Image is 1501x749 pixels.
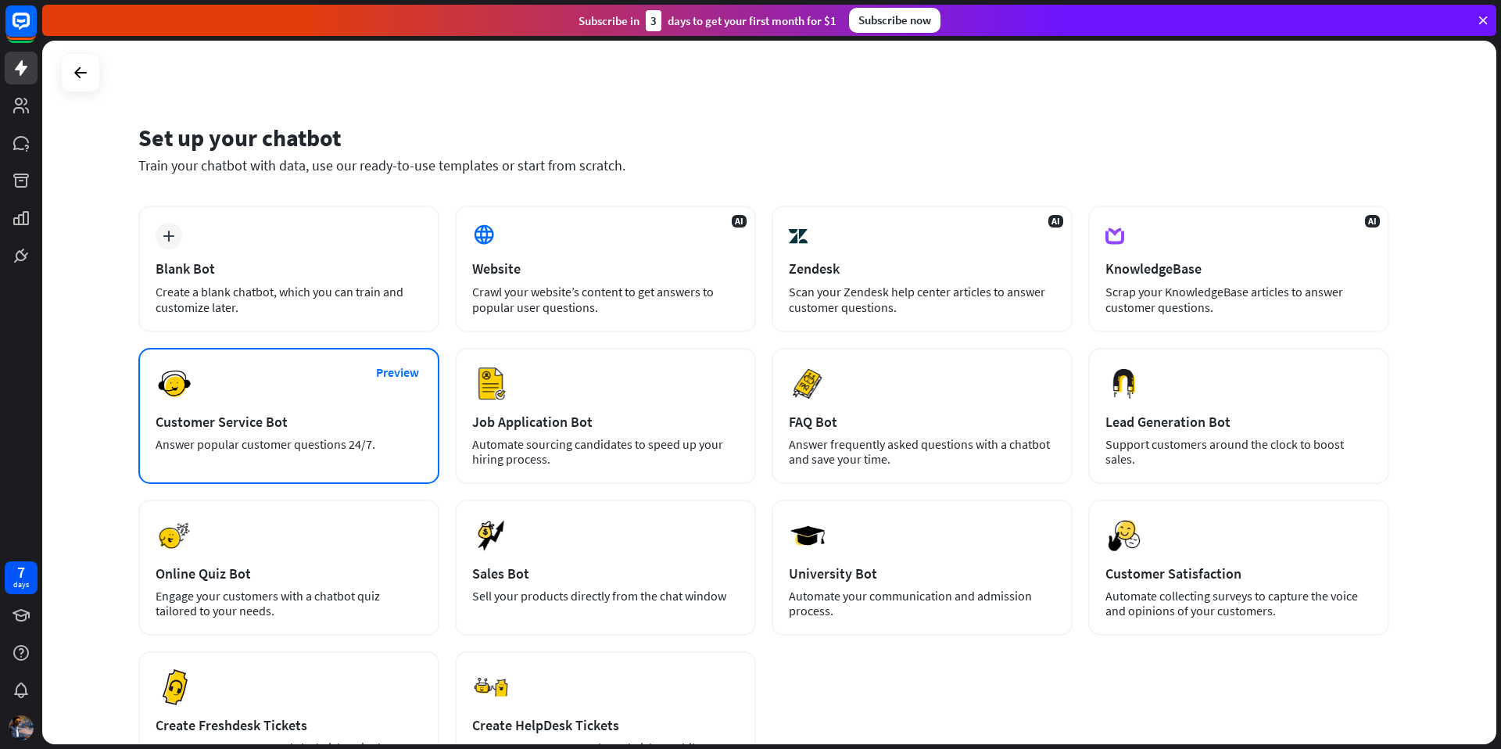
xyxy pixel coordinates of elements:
[1365,215,1380,228] span: AI
[138,123,1389,152] div: Set up your chatbot
[472,260,739,278] div: Website
[1105,589,1372,618] div: Automate collecting surveys to capture the voice and opinions of your customers.
[138,156,1389,174] div: Train your chatbot with data, use our ready-to-use templates or start from scratch.
[13,6,59,53] button: Open LiveChat chat widget
[789,437,1055,467] div: Answer frequently asked questions with a chatbot and save your time.
[156,437,422,452] div: Answer popular customer questions 24/7.
[849,8,940,33] div: Subscribe now
[156,564,422,582] div: Online Quiz Bot
[1105,260,1372,278] div: KnowledgeBase
[5,561,38,594] a: 7 days
[646,10,661,31] div: 3
[367,358,429,387] button: Preview
[789,284,1055,315] div: Scan your Zendesk help center articles to answer customer questions.
[1105,413,1372,431] div: Lead Generation Bot
[163,231,174,242] i: plus
[732,215,747,228] span: AI
[789,260,1055,278] div: Zendesk
[17,565,25,579] div: 7
[472,589,739,604] div: Sell your products directly from the chat window
[789,564,1055,582] div: University Bot
[156,260,422,278] div: Blank Bot
[472,284,739,315] div: Crawl your website’s content to get answers to popular user questions.
[1105,564,1372,582] div: Customer Satisfaction
[1048,215,1063,228] span: AI
[472,716,739,734] div: Create HelpDesk Tickets
[156,589,422,618] div: Engage your customers with a chatbot quiz tailored to your needs.
[1105,437,1372,467] div: Support customers around the clock to boost sales.
[579,10,836,31] div: Subscribe in days to get your first month for $1
[156,284,422,315] div: Create a blank chatbot, which you can train and customize later.
[472,564,739,582] div: Sales Bot
[156,413,422,431] div: Customer Service Bot
[472,437,739,467] div: Automate sourcing candidates to speed up your hiring process.
[789,589,1055,618] div: Automate your communication and admission process.
[13,579,29,590] div: days
[789,413,1055,431] div: FAQ Bot
[156,716,422,734] div: Create Freshdesk Tickets
[472,413,739,431] div: Job Application Bot
[1105,284,1372,315] div: Scrap your KnowledgeBase articles to answer customer questions.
